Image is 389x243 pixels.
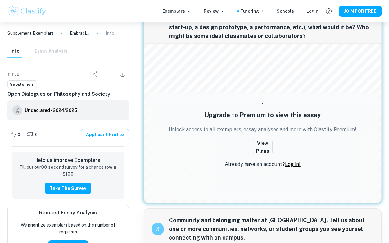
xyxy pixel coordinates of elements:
[14,132,24,138] span: 0
[89,68,102,80] div: Share
[339,6,382,17] button: JOIN FOR FREE
[7,130,24,140] div: Like
[306,8,319,15] a: Login
[116,68,129,80] div: Report issue
[25,105,77,115] a: Undeclared - 2024/2025
[169,126,356,133] p: Unlock access to all exemplars, essay analyses and more with Clastify Premium!
[253,140,273,154] button: View Plans
[7,30,54,37] a: Supplement Exemplars
[45,183,91,194] button: Take the Survey
[152,223,164,235] div: recipe
[106,30,114,37] p: Info
[17,164,119,178] p: Fill out our survey for a chance to
[7,5,47,17] img: Clastify logo
[204,8,225,15] p: Review
[25,130,41,140] div: Dislike
[13,222,124,235] p: We prioritize exemplars based on the number of requests
[7,90,129,98] h6: Open Dialogues on Philosophy and Society
[7,71,19,77] span: Title
[323,6,334,16] button: Help and Feedback
[285,161,301,167] a: Log in!
[103,68,115,80] div: Bookmark
[7,44,22,58] button: Info
[41,165,64,170] strong: 30 second
[81,129,129,140] a: Applicant Profile
[204,110,321,120] h5: Upgrade to Premium to view this essay
[7,80,37,88] a: Supplement
[162,8,191,15] p: Exemplars
[277,8,294,15] a: Schools
[39,209,97,217] h6: Request Essay Analysis
[70,30,90,37] p: Embracing Diversity: Shaping Northwestern's Mosaic
[8,81,37,88] span: Supplement
[169,216,374,242] span: Community and belonging matter at [GEOGRAPHIC_DATA]. Tell us about one or more communities, netwo...
[17,157,119,164] h6: Help us improve Exemplars!
[32,132,41,138] span: 0
[25,107,77,114] h6: Undeclared - 2024/2025
[225,161,301,168] p: Already have an account?
[240,8,264,15] a: Tutoring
